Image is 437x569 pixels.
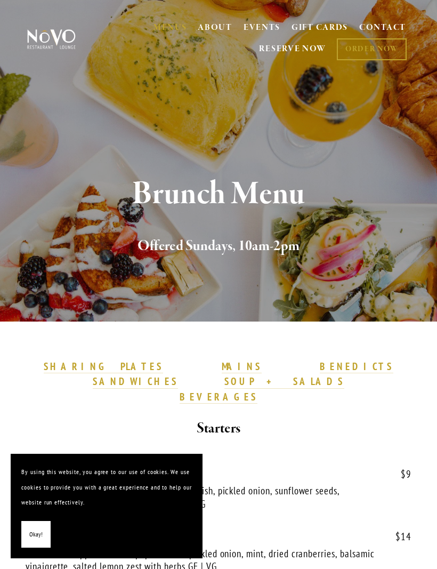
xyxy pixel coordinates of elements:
[26,531,411,544] div: BEET & BURRATA
[222,360,262,373] strong: MAINS
[385,531,411,543] span: 14
[21,464,192,510] p: By using this website, you agree to our use of cookies. We use cookies to provide you with a grea...
[359,18,406,38] a: CONTACT
[222,360,262,374] a: MAINS
[153,22,187,33] a: MENUS
[26,29,77,50] img: Novo Restaurant &amp; Lounge
[244,22,280,33] a: EVENTS
[93,375,178,388] strong: SANDWICHES
[37,235,400,258] h2: Offered Sundays, 10am-2pm
[29,527,43,542] span: Okay!
[198,22,232,33] a: ABOUT
[395,530,401,543] span: $
[224,375,344,389] a: SOUP + SALADS
[320,360,393,374] a: BENEDICTS
[21,521,51,548] button: Okay!
[180,390,257,403] strong: BEVERAGES
[44,360,163,374] a: SHARING PLATES
[390,468,411,480] span: 9
[26,468,411,482] div: HOUSE SALAD
[11,454,203,558] section: Cookie banner
[337,38,407,60] a: ORDER NOW
[292,18,348,38] a: GIFT CARDS
[44,360,163,373] strong: SHARING PLATES
[401,468,406,480] span: $
[180,390,257,404] a: BEVERAGES
[259,39,326,59] a: RESERVE NOW
[320,360,393,373] strong: BENEDICTS
[93,375,178,389] a: SANDWICHES
[37,177,400,212] h1: Brunch Menu
[26,484,381,510] div: mixed market lettuces, cucumber, shaved radish, pickled onion, sunflower seeds, parmesan, cranber...
[197,419,240,438] strong: Starters
[224,375,344,388] strong: SOUP + SALADS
